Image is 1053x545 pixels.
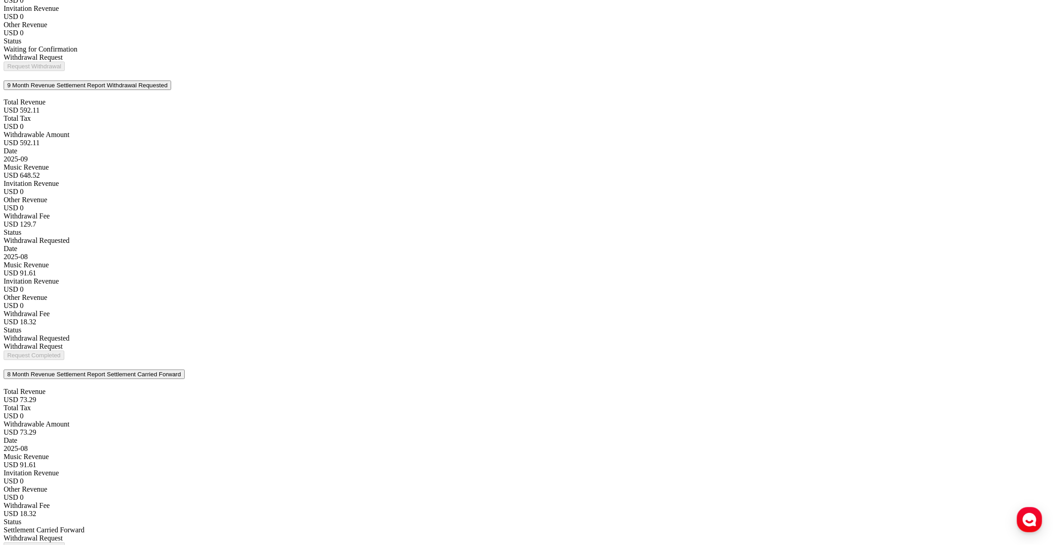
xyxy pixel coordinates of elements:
[4,212,50,220] span: Withdrawal Fee
[4,180,59,187] span: Invitation Revenue
[4,428,36,436] span: USD 73.29
[134,300,156,308] span: Settings
[4,81,171,90] button: 9 Month Revenue Settlement Report Withdrawal Requested
[4,396,36,403] span: USD 73.29
[4,294,47,301] span: Other Revenue
[4,461,36,469] span: USD 91.61
[4,21,47,28] span: Other Revenue
[23,300,39,308] span: Home
[4,485,47,493] span: Other Revenue
[4,139,39,147] span: USD 592.11
[4,445,1049,453] div: 2025-08
[4,237,70,244] span: Withdrawal Requested
[4,62,65,71] button: Request Withdrawal
[4,388,46,395] span: Total Revenue
[4,534,62,542] span: Withdrawal Request
[4,37,21,45] span: Status
[4,196,47,204] span: Other Revenue
[4,228,21,236] span: Status
[4,114,31,122] span: Total Tax
[4,131,70,138] span: Withdrawable Amount
[7,82,105,89] span: 9 Month Revenue Settlement Report
[3,287,60,309] a: Home
[4,106,39,114] span: USD 592.11
[4,318,36,326] span: USD 18.32
[4,5,59,12] span: Invitation Revenue
[4,469,59,477] span: Invitation Revenue
[4,220,36,228] span: USD 129.7
[4,351,64,360] button: Request Completed
[4,45,77,53] span: Waiting for Confirmation
[7,371,105,378] span: 8 Month Revenue Settlement Report
[4,277,59,285] span: Invitation Revenue
[4,404,31,412] span: Total Tax
[4,526,85,534] span: Settlement Carried Forward
[4,412,24,420] span: USD 0
[4,245,17,252] span: Date
[4,436,17,444] span: Date
[4,453,49,460] span: Music Revenue
[107,82,168,89] span: Withdrawal Requested
[4,13,24,20] span: USD 0
[4,269,36,277] span: USD 91.61
[4,342,62,350] span: Withdrawal Request
[4,502,50,509] span: Withdrawal Fee
[4,53,62,61] span: Withdrawal Request
[4,188,24,195] span: USD 0
[4,302,24,309] span: USD 0
[4,370,185,379] button: 8 Month Revenue Settlement Report Settlement Carried Forward
[60,287,117,309] a: Messages
[4,98,46,106] span: Total Revenue
[4,334,70,342] span: Withdrawal Requested
[4,477,24,485] span: USD 0
[117,287,174,309] a: Settings
[75,301,102,308] span: Messages
[4,204,24,212] span: USD 0
[4,510,36,517] span: USD 18.32
[4,493,24,501] span: USD 0
[4,155,1049,163] div: 2025-09
[4,420,70,428] span: Withdrawable Amount
[4,261,49,269] span: Music Revenue
[4,171,40,179] span: USD 648.52
[4,123,24,130] span: USD 0
[4,147,17,155] span: Date
[4,163,49,171] span: Music Revenue
[107,371,181,378] span: Settlement Carried Forward
[4,518,21,526] span: Status
[4,326,21,334] span: Status
[4,310,50,318] span: Withdrawal Fee
[4,285,24,293] span: USD 0
[4,29,24,37] span: USD 0
[4,253,1049,261] div: 2025-08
